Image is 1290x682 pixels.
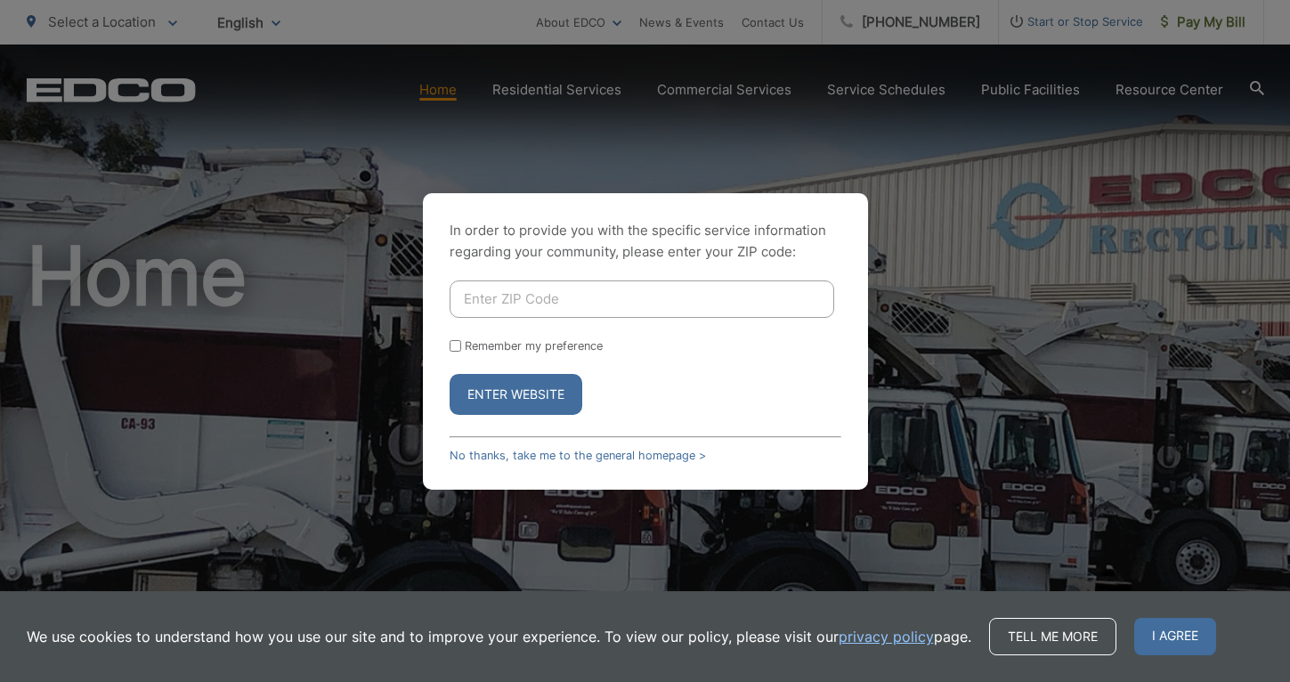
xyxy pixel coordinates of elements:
a: privacy policy [839,626,934,647]
input: Enter ZIP Code [450,280,834,318]
a: Tell me more [989,618,1116,655]
button: Enter Website [450,374,582,415]
a: No thanks, take me to the general homepage > [450,449,706,462]
p: In order to provide you with the specific service information regarding your community, please en... [450,220,841,263]
span: I agree [1134,618,1216,655]
label: Remember my preference [465,339,603,353]
p: We use cookies to understand how you use our site and to improve your experience. To view our pol... [27,626,971,647]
